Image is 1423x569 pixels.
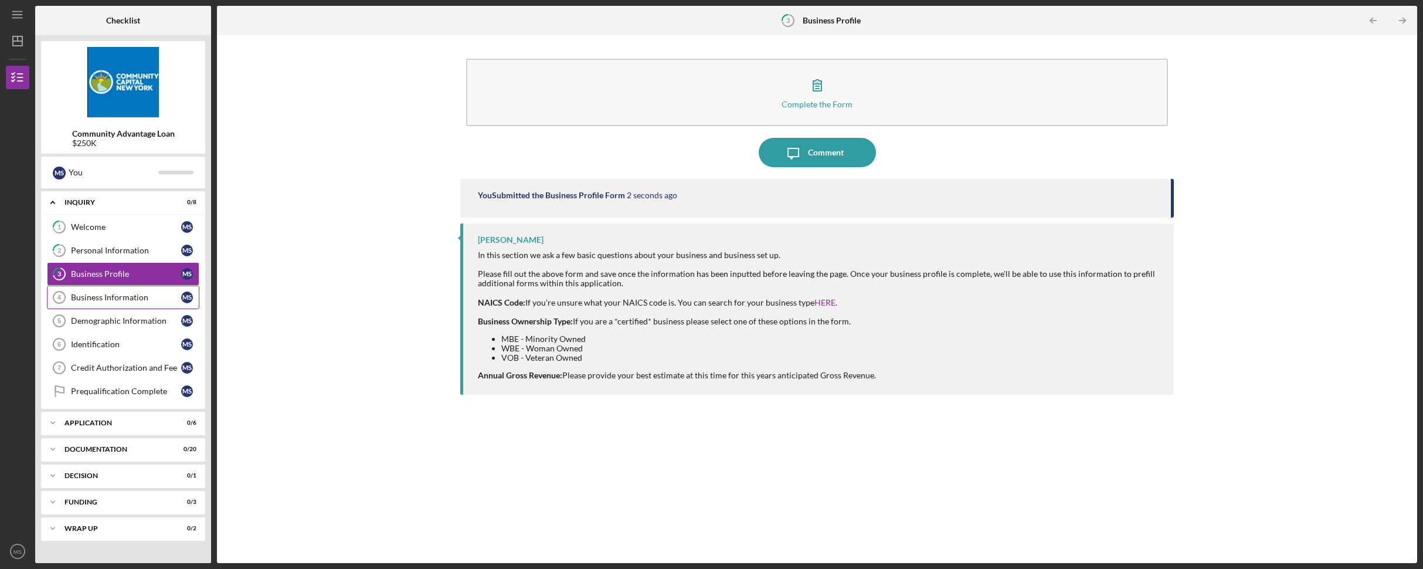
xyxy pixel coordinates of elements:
[64,525,167,532] div: Wrap up
[71,293,181,302] div: Business Information
[478,370,562,380] strong: Annual Gross Revenue:
[47,356,199,380] a: 7Credit Authorization and FeeMS
[57,341,61,348] tspan: 6
[6,540,29,563] button: MS
[72,129,175,138] b: Community Advantage Loan
[478,235,544,245] div: [PERSON_NAME]
[72,138,175,148] div: $250K
[57,223,61,231] tspan: 1
[181,362,193,374] div: M S
[71,269,181,279] div: Business Profile
[181,292,193,303] div: M S
[64,499,167,506] div: Funding
[466,59,1167,126] button: Complete the Form
[175,419,196,426] div: 0 / 6
[478,297,525,307] strong: NAICS Code:
[47,262,199,286] a: 3Business ProfileMS
[57,294,62,301] tspan: 4
[181,268,193,280] div: M S
[71,246,181,255] div: Personal Information
[71,222,181,232] div: Welcome
[175,525,196,532] div: 0 / 2
[181,385,193,397] div: M S
[501,353,1162,363] li: VOB - Veteran Owned
[64,472,167,479] div: Decision
[478,250,1162,380] div: In this section we ask a few basic questions about your business and business set up. Please fill...
[106,16,140,25] b: Checklist
[782,100,853,109] div: Complete the Form
[57,247,61,255] tspan: 2
[175,499,196,506] div: 0 / 3
[501,344,1162,353] li: WBE - Woman Owned
[627,191,677,200] time: 2025-08-20 17:44
[478,316,573,326] strong: Business Ownership Type:
[803,16,861,25] b: Business Profile
[64,199,167,206] div: Inquiry
[181,245,193,256] div: M S
[41,47,205,117] img: Product logo
[53,167,66,179] div: M S
[814,297,836,307] a: HERE
[57,270,61,278] tspan: 3
[175,472,196,479] div: 0 / 1
[47,286,199,309] a: 4Business InformationMS
[47,215,199,239] a: 1WelcomeMS
[57,364,61,371] tspan: 7
[181,315,193,327] div: M S
[64,419,167,426] div: Application
[71,387,181,396] div: Prequalification Complete
[64,446,167,453] div: Documentation
[13,548,22,555] text: MS
[47,333,199,356] a: 6IdentificationMS
[71,363,181,372] div: Credit Authorization and Fee
[47,309,199,333] a: 5Demographic InformationMS
[57,317,61,324] tspan: 5
[175,199,196,206] div: 0 / 8
[47,239,199,262] a: 2Personal InformationMS
[808,138,844,167] div: Comment
[181,221,193,233] div: M S
[478,191,625,200] div: You Submitted the Business Profile Form
[759,138,876,167] button: Comment
[175,446,196,453] div: 0 / 20
[71,340,181,349] div: Identification
[501,334,1162,344] li: MBE - Minority Owned
[69,162,158,182] div: You
[786,16,790,24] tspan: 3
[181,338,193,350] div: M S
[71,316,181,326] div: Demographic Information
[47,380,199,403] a: Prequalification CompleteMS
